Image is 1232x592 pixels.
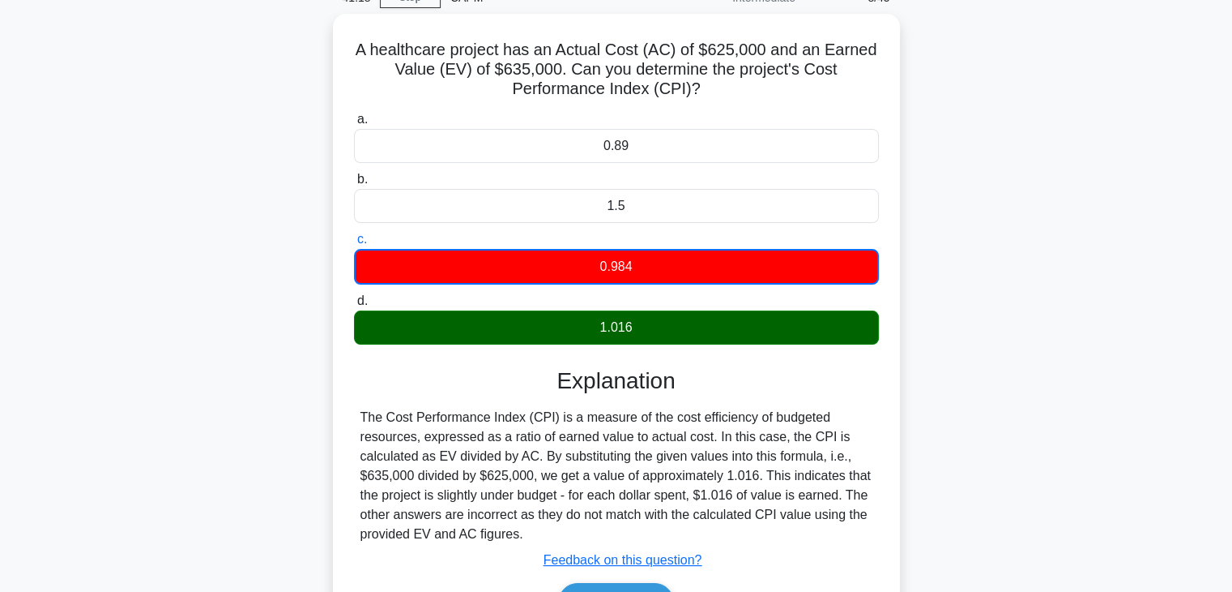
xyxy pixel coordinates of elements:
span: d. [357,294,368,307]
div: The Cost Performance Index (CPI) is a measure of the cost efficiency of budgeted resources, expre... [360,408,872,544]
div: 1.016 [354,311,879,345]
span: b. [357,172,368,186]
a: Feedback on this question? [544,553,702,567]
div: 0.984 [354,249,879,285]
h3: Explanation [364,367,869,395]
h5: A healthcare project has an Actual Cost (AC) of $625,000 and an Earned Value (EV) of $635,000. Ca... [352,40,880,100]
div: 0.89 [354,129,879,163]
span: a. [357,112,368,126]
div: 1.5 [354,189,879,223]
span: c. [357,232,367,246]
